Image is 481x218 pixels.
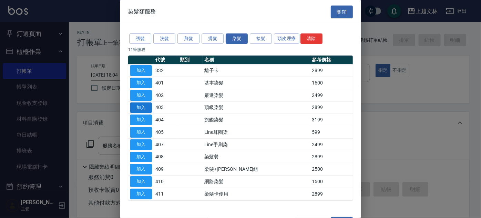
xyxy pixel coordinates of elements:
button: 加入 [130,78,152,88]
td: 離子卡 [203,65,310,77]
td: 1600 [310,77,353,89]
button: 加入 [130,164,152,175]
td: 3199 [310,114,353,126]
td: 2899 [310,101,353,114]
button: 關閉 [331,6,353,18]
button: 加入 [130,139,152,150]
td: 網路染髮 [203,176,310,188]
td: 411 [154,188,178,200]
button: 清除 [300,33,323,44]
button: 燙髮 [202,33,224,44]
td: 旗艦染髮 [203,114,310,126]
td: 染髮餐 [203,151,310,163]
td: 頂級染髮 [203,101,310,114]
th: 代號 [154,56,178,65]
th: 名稱 [203,56,310,65]
button: 洗髮 [153,33,175,44]
th: 參考價格 [310,56,353,65]
td: Line手刷染 [203,138,310,151]
td: 染髮卡使用 [203,188,310,200]
td: 405 [154,126,178,139]
button: 護髮 [129,33,151,44]
th: 類別 [178,56,203,65]
button: 染髮 [226,33,248,44]
button: 加入 [130,90,152,101]
td: 1500 [310,176,353,188]
td: 409 [154,163,178,176]
p: 11 筆服務 [128,47,353,53]
td: 410 [154,176,178,188]
button: 加入 [130,127,152,138]
button: 剪髮 [177,33,199,44]
button: 頭皮理療 [274,33,299,44]
button: 加入 [130,189,152,199]
td: 599 [310,126,353,139]
td: 407 [154,138,178,151]
td: 402 [154,89,178,101]
td: 嚴選染髮 [203,89,310,101]
td: 2499 [310,138,353,151]
td: 401 [154,77,178,89]
span: 染髮類服務 [128,8,156,15]
td: 2899 [310,188,353,200]
button: 加入 [130,65,152,76]
td: 2899 [310,65,353,77]
button: 加入 [130,176,152,187]
td: 2500 [310,163,353,176]
td: 染髮+[PERSON_NAME]組 [203,163,310,176]
td: 404 [154,114,178,126]
td: 2899 [310,151,353,163]
td: Line耳圈染 [203,126,310,139]
td: 332 [154,65,178,77]
td: 2499 [310,89,353,101]
td: 408 [154,151,178,163]
td: 403 [154,101,178,114]
button: 加入 [130,102,152,113]
button: 加入 [130,115,152,125]
button: 接髮 [250,33,272,44]
td: 基本染髮 [203,77,310,89]
button: 加入 [130,152,152,162]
